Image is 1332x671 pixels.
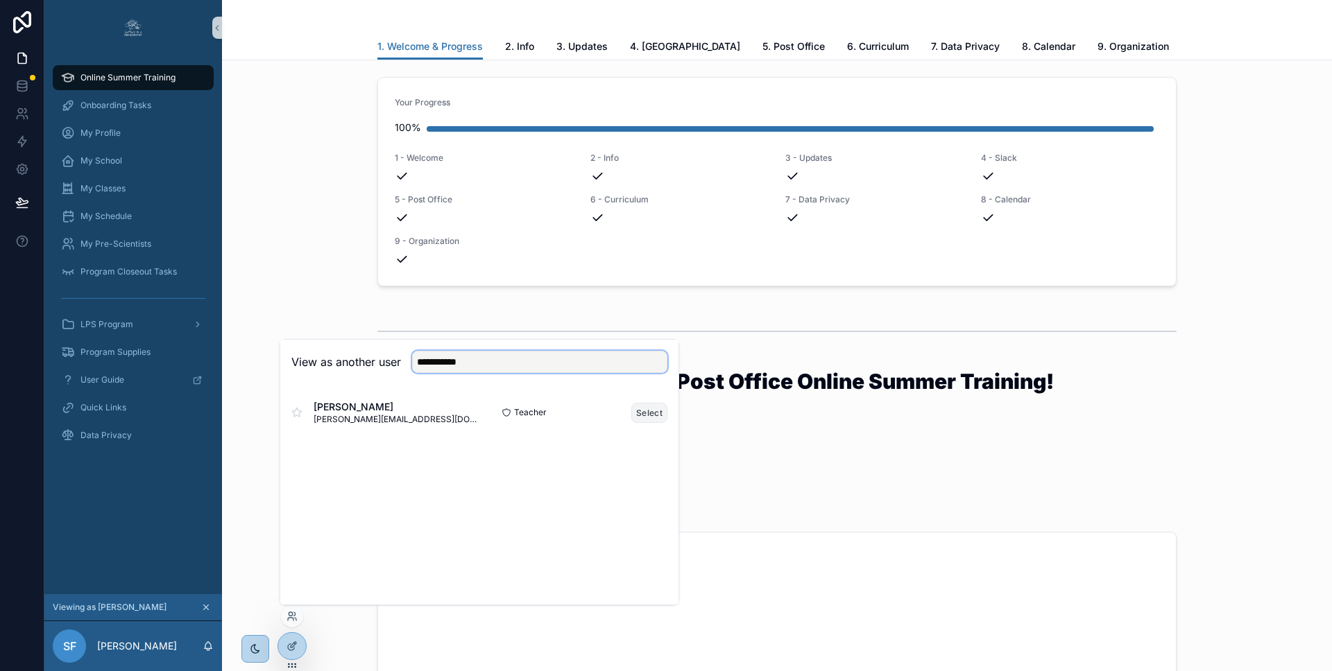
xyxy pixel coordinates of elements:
[80,128,121,139] span: My Profile
[53,176,214,201] a: My Classes
[314,400,479,414] span: [PERSON_NAME]
[395,97,1159,108] span: Your Progress
[1022,34,1075,62] a: 8. Calendar
[981,152,1160,164] span: 4 - Slack
[631,403,667,423] button: Select
[80,402,126,413] span: Quick Links
[53,93,214,118] a: Onboarding Tasks
[53,340,214,365] a: Program Supplies
[122,17,144,39] img: App logo
[395,114,421,141] div: 100%
[931,34,1000,62] a: 7. Data Privacy
[630,34,740,62] a: 4. [GEOGRAPHIC_DATA]
[556,34,608,62] a: 3. Updates
[377,371,1177,392] h1: Welcome to the LPS Teacher Post Office Online Summer Training!
[762,34,825,62] a: 5. Post Office
[395,152,574,164] span: 1 - Welcome
[53,148,214,173] a: My School
[505,34,534,62] a: 2. Info
[53,395,214,420] a: Quick Links
[53,423,214,448] a: Data Privacy
[785,152,964,164] span: 3 - Updates
[291,354,401,370] h2: View as another user
[53,121,214,146] a: My Profile
[80,72,176,83] span: Online Summer Training
[847,34,909,62] a: 6. Curriculum
[53,259,214,284] a: Program Closeout Tasks
[80,100,151,111] span: Onboarding Tasks
[630,40,740,53] span: 4. [GEOGRAPHIC_DATA]
[80,266,177,277] span: Program Closeout Tasks
[377,34,483,60] a: 1. Welcome & Progress
[80,155,122,166] span: My School
[377,435,1177,451] p: ⌛
[931,40,1000,53] span: 7. Data Privacy
[590,152,769,164] span: 2 - Info
[785,194,964,205] span: 7 - Data Privacy
[44,55,222,466] div: scrollable content
[80,238,151,250] span: My Pre-Scientists
[53,312,214,337] a: LPS Program
[981,194,1160,205] span: 8 - Calendar
[53,65,214,90] a: Online Summer Training
[505,40,534,53] span: 2. Info
[80,319,133,330] span: LPS Program
[53,232,214,256] a: My Pre-Scientists
[314,414,479,425] span: [PERSON_NAME][EMAIL_ADDRESS][DOMAIN_NAME]
[53,602,166,613] span: Viewing as [PERSON_NAME]
[1098,40,1169,53] span: 9. Organization
[53,367,214,392] a: User Guide
[97,639,177,653] p: [PERSON_NAME]
[590,194,769,205] span: 6 - Curriculum
[53,204,214,229] a: My Schedule
[63,638,76,654] span: SF
[847,40,909,53] span: 6. Curriculum
[377,485,1177,501] p: 👀 Please start by watching this video to get oriented.
[762,40,825,53] span: 5. Post Office
[80,183,126,194] span: My Classes
[1022,40,1075,53] span: 8. Calendar
[377,40,483,53] span: 1. Welcome & Progress
[377,408,1177,429] h3: Section 1: Training Goals and What to expect
[80,347,151,358] span: Program Supplies
[395,194,574,205] span: 5 - Post Office
[514,407,547,418] span: Teacher
[80,430,132,441] span: Data Privacy
[395,236,574,247] span: 9 - Organization
[80,211,132,222] span: My Schedule
[556,40,608,53] span: 3. Updates
[1098,34,1169,62] a: 9. Organization
[80,374,124,385] span: User Guide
